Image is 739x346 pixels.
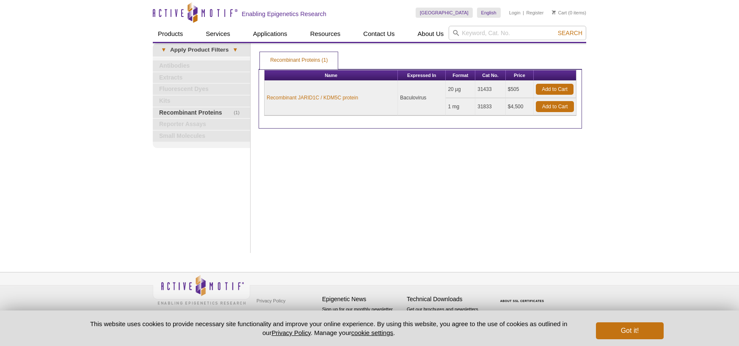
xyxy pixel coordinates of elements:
[506,98,534,115] td: $4,500
[446,70,475,81] th: Format
[500,299,544,302] a: ABOUT SSL CERTIFICATES
[536,101,574,112] a: Add to Cart
[596,322,664,339] button: Got it!
[267,94,358,102] a: Recombinant JARID1C / KDM5C protein
[322,296,403,303] h4: Epigenetic News
[153,84,250,95] a: Fluorescent Dyes
[446,81,475,98] td: 20 µg
[555,29,585,37] button: Search
[491,287,555,306] table: Click to Verify - This site chose Symantec SSL for secure e-commerce and confidential communicati...
[201,26,235,42] a: Services
[153,272,250,307] img: Active Motif,
[153,131,250,142] a: Small Molecules
[242,10,326,18] h2: Enabling Epigenetics Research
[234,107,244,118] span: (1)
[305,26,346,42] a: Resources
[322,306,403,335] p: Sign up for our monthly newsletter highlighting recent publications in the field of epigenetics.
[407,306,487,327] p: Get our brochures and newsletters, or request them by mail.
[477,8,501,18] a: English
[509,10,521,16] a: Login
[475,81,506,98] td: 31433
[475,70,506,81] th: Cat No.
[254,307,299,320] a: Terms & Conditions
[254,294,287,307] a: Privacy Policy
[398,81,446,115] td: Baculovirus
[157,46,170,54] span: ▾
[272,329,311,336] a: Privacy Policy
[506,81,534,98] td: $505
[153,72,250,83] a: Extracts
[506,70,534,81] th: Price
[413,26,449,42] a: About Us
[536,84,574,95] a: Add to Cart
[229,46,242,54] span: ▾
[416,8,473,18] a: [GEOGRAPHIC_DATA]
[552,8,586,18] li: (0 items)
[446,98,475,115] td: 1 mg
[248,26,292,42] a: Applications
[558,30,582,36] span: Search
[449,26,586,40] input: Keyword, Cat. No.
[475,98,506,115] td: 31833
[153,60,250,71] a: Antibodies
[153,107,250,118] a: (1)Recombinant Proteins
[526,10,543,16] a: Register
[153,96,250,107] a: Kits
[358,26,400,42] a: Contact Us
[398,70,446,81] th: Expressed In
[260,52,338,69] a: Recombinant Proteins (1)
[407,296,487,303] h4: Technical Downloads
[153,43,250,57] a: ▾Apply Product Filters▾
[75,319,582,337] p: This website uses cookies to provide necessary site functionality and improve your online experie...
[153,26,188,42] a: Products
[153,119,250,130] a: Reporter Assays
[523,8,524,18] li: |
[351,329,393,336] button: cookie settings
[552,10,567,16] a: Cart
[265,70,398,81] th: Name
[552,10,556,14] img: Your Cart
